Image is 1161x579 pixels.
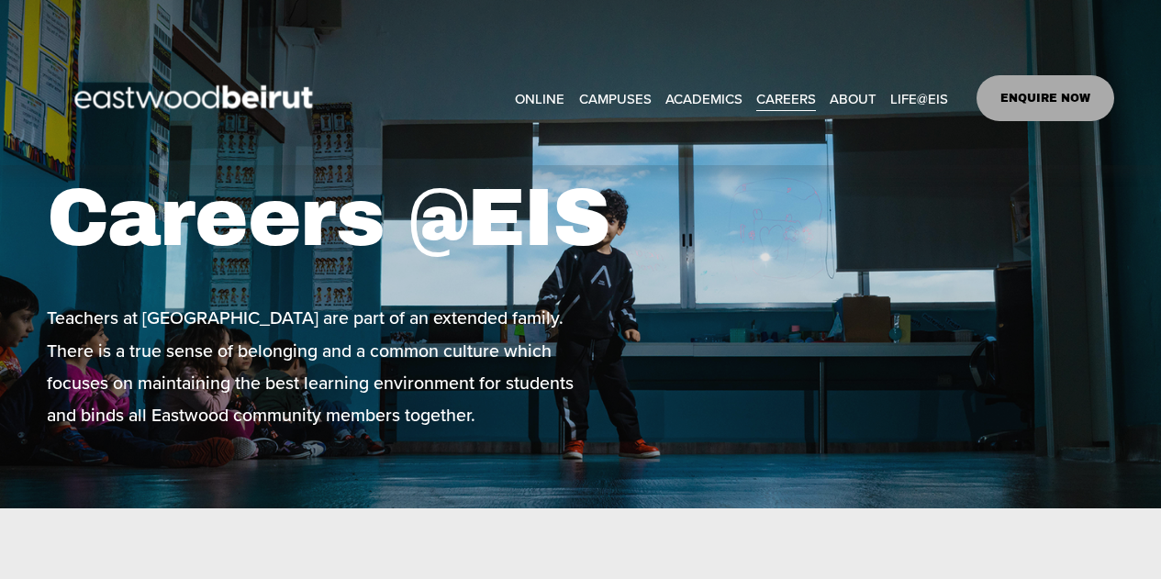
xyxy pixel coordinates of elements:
[665,86,742,111] span: ACADEMICS
[830,84,876,112] a: folder dropdown
[47,170,665,266] h1: Careers @EIS
[579,84,652,112] a: folder dropdown
[579,86,652,111] span: CAMPUSES
[977,75,1115,121] a: ENQUIRE NOW
[890,84,948,112] a: folder dropdown
[47,302,575,431] p: Teachers at [GEOGRAPHIC_DATA] are part of an extended family. There is a true sense of belonging ...
[47,51,346,145] img: EastwoodIS Global Site
[756,84,816,112] a: CAREERS
[890,86,948,111] span: LIFE@EIS
[515,84,564,112] a: ONLINE
[665,84,742,112] a: folder dropdown
[830,86,876,111] span: ABOUT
